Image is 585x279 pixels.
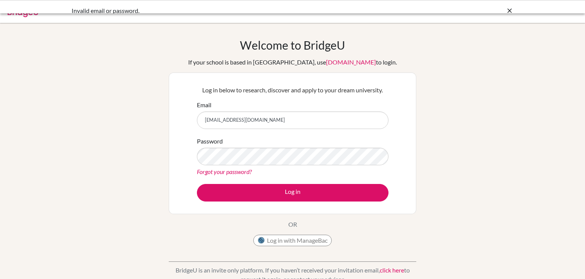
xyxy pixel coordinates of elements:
button: Log in [197,184,388,202]
p: OR [288,220,297,229]
div: If your school is based in [GEOGRAPHIC_DATA], use to login. [188,58,397,67]
button: Log in with ManageBac [253,235,332,246]
h1: Welcome to BridgeU [240,38,345,52]
div: Invalid email or password. [72,6,399,15]
p: Log in below to research, discover and apply to your dream university. [197,85,388,95]
label: Email [197,100,211,110]
a: Forgot your password? [197,168,252,175]
a: click here [380,266,404,274]
a: [DOMAIN_NAME] [326,58,376,66]
label: Password [197,137,223,146]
